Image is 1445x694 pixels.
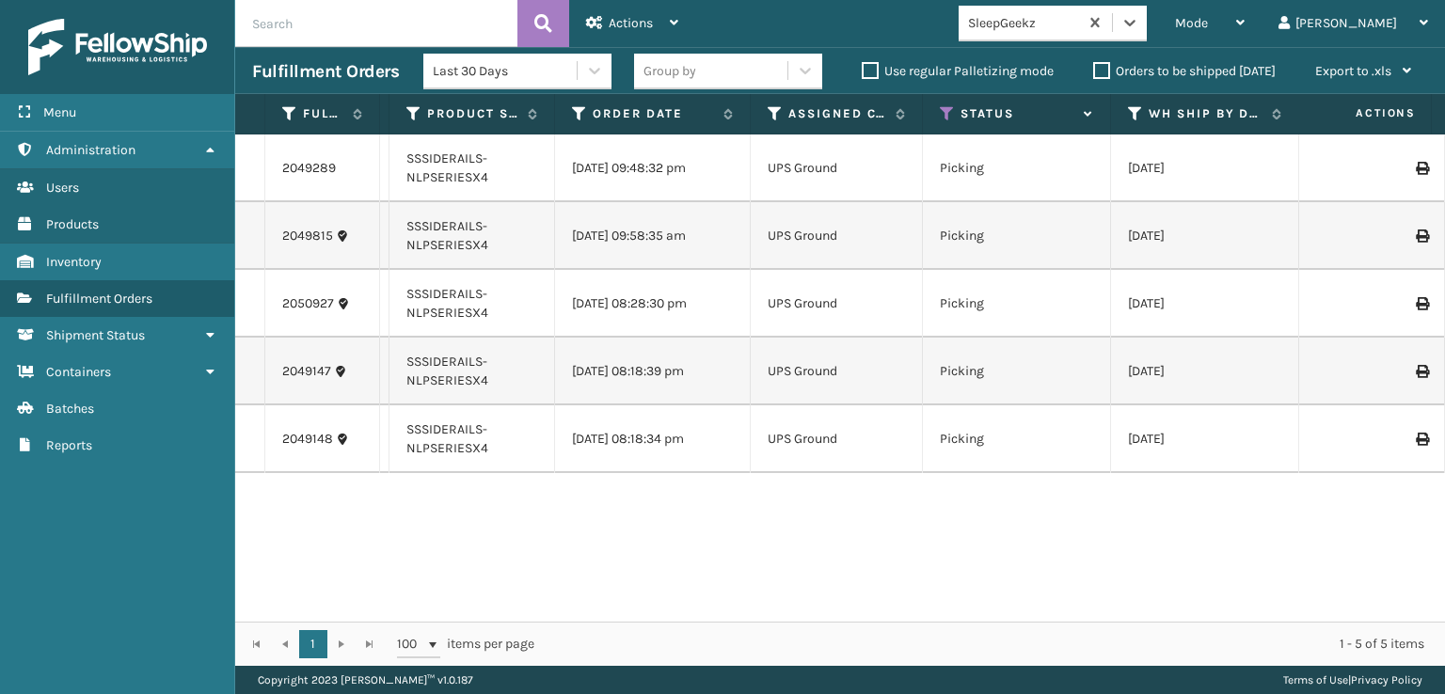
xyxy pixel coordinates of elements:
[1283,666,1422,694] div: |
[406,354,488,388] a: SSSIDERAILS-NLPSERIESX4
[555,134,751,202] td: [DATE] 09:48:32 pm
[643,61,696,81] div: Group by
[751,270,923,338] td: UPS Ground
[1111,405,1299,473] td: [DATE]
[282,294,334,313] a: 2050927
[282,362,331,381] a: 2049147
[923,405,1111,473] td: Picking
[252,60,399,83] h3: Fulfillment Orders
[1149,105,1262,122] label: WH Ship By Date
[46,180,79,196] span: Users
[46,364,111,380] span: Containers
[46,254,102,270] span: Inventory
[380,338,389,405] td: SS43720(2)
[46,216,99,232] span: Products
[1315,63,1391,79] span: Export to .xls
[46,437,92,453] span: Reports
[282,430,333,449] a: 2049148
[1296,98,1427,129] span: Actions
[299,630,327,658] a: 1
[380,202,389,270] td: SS44053(1)
[406,150,488,185] a: SSSIDERAILS-NLPSERIESX4
[397,630,534,658] span: items per page
[555,202,751,270] td: [DATE] 09:58:35 am
[282,227,333,245] a: 2049815
[788,105,886,122] label: Assigned Carrier Service
[46,142,135,158] span: Administration
[1111,338,1299,405] td: [DATE]
[1283,673,1348,686] a: Terms of Use
[380,134,389,202] td: SS44044
[1351,673,1422,686] a: Privacy Policy
[923,270,1111,338] td: Picking
[1093,63,1276,79] label: Orders to be shipped [DATE]
[561,635,1424,654] div: 1 - 5 of 5 items
[593,105,714,122] label: Order Date
[1416,229,1427,243] i: Print Label
[555,338,751,405] td: [DATE] 08:18:39 pm
[1416,297,1427,310] i: Print Label
[1111,270,1299,338] td: [DATE]
[751,202,923,270] td: UPS Ground
[862,63,1054,79] label: Use regular Palletizing mode
[1416,433,1427,446] i: Print Label
[1111,134,1299,202] td: [DATE]
[303,105,343,122] label: Fulfillment Order Id
[751,338,923,405] td: UPS Ground
[46,401,94,417] span: Batches
[258,666,473,694] p: Copyright 2023 [PERSON_NAME]™ v 1.0.187
[923,202,1111,270] td: Picking
[1416,365,1427,378] i: Print Label
[751,134,923,202] td: UPS Ground
[380,405,389,473] td: SS44040
[28,19,207,75] img: logo
[46,327,145,343] span: Shipment Status
[43,104,76,120] span: Menu
[961,105,1074,122] label: Status
[555,405,751,473] td: [DATE] 08:18:34 pm
[397,635,425,654] span: 100
[406,421,488,456] a: SSSIDERAILS-NLPSERIESX4
[427,105,518,122] label: Product SKU
[968,13,1080,33] div: SleepGeekz
[433,61,579,81] div: Last 30 Days
[406,286,488,321] a: SSSIDERAILS-NLPSERIESX4
[282,159,336,178] a: 2049289
[923,338,1111,405] td: Picking
[923,134,1111,202] td: Picking
[1111,202,1299,270] td: [DATE]
[555,270,751,338] td: [DATE] 08:28:30 pm
[751,405,923,473] td: UPS Ground
[46,291,152,307] span: Fulfillment Orders
[1175,15,1208,31] span: Mode
[609,15,653,31] span: Actions
[380,270,389,338] td: SS44096
[406,218,488,253] a: SSSIDERAILS-NLPSERIESX4
[1416,162,1427,175] i: Print Label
